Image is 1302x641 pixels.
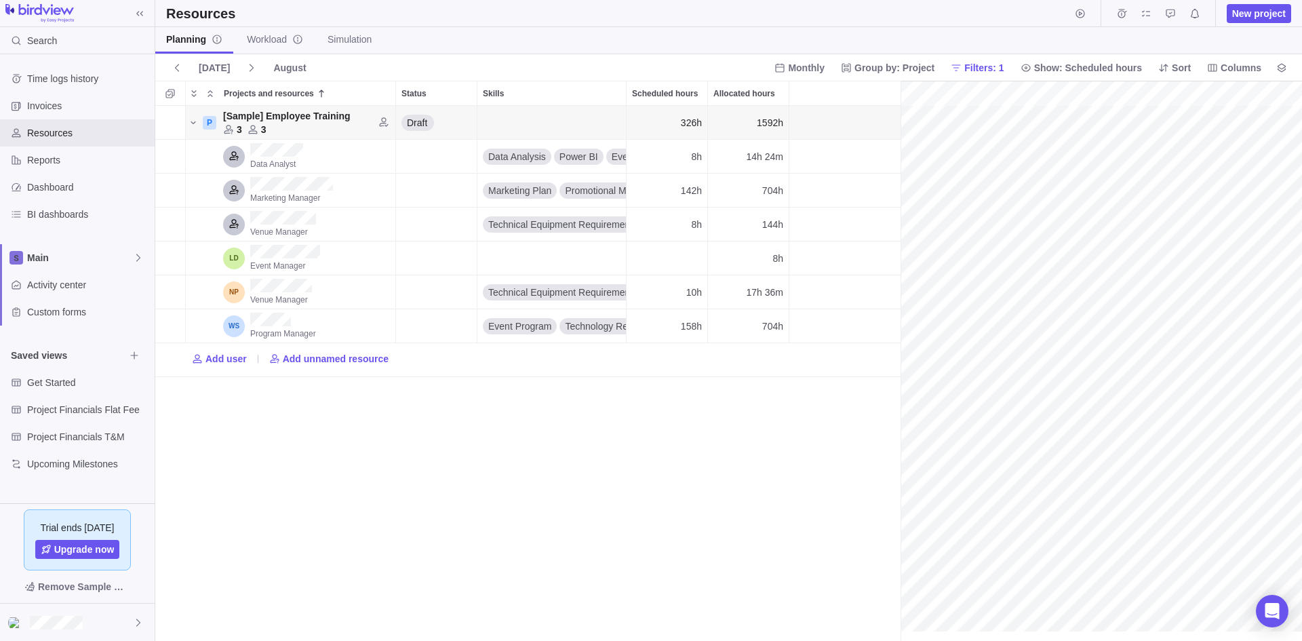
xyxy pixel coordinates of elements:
span: Columns [1202,58,1267,77]
span: My assignments [1137,4,1156,23]
a: Venue Manager [250,292,308,306]
div: Skills [477,275,627,309]
div: Data Analyst [223,146,245,168]
div: Allocated hours [708,106,789,140]
span: 14h 24m [747,150,783,163]
span: Approval requests [1161,4,1180,23]
span: Group by: Project [854,61,934,75]
div: Skills [477,309,627,343]
span: Notifications [1185,4,1204,23]
span: 142h [681,184,702,197]
div: grid [155,106,901,641]
span: Project Financials Flat Fee [27,403,149,416]
svg: info-description [292,34,303,45]
span: Filters: 1 [945,58,1009,77]
span: Event Program [488,319,551,333]
span: Sort [1172,61,1191,75]
span: Program Manager [250,329,316,338]
div: Scheduled hours [627,208,708,241]
div: [Sample] Employee Training [223,109,376,123]
span: Draft [407,116,427,130]
span: Add unnamed resource [283,352,389,366]
div: Marketing Manager [223,180,245,201]
span: Browse views [125,346,144,365]
span: Saved views [11,349,125,362]
span: Reports [27,153,149,167]
span: Get Started [27,376,149,389]
span: 704h [762,319,783,333]
span: Sort [1153,58,1196,77]
div: Abby Butzen [8,615,24,631]
a: Event Manager [250,258,305,272]
div: Allocated hours [708,81,789,105]
span: Upgrade now [35,540,120,559]
a: Simulation [317,27,382,54]
div: Projects and resources [186,275,396,309]
span: Workload [247,33,303,46]
a: My assignments [1137,10,1156,21]
a: Data Analyst [250,157,296,170]
span: Allocated hours [713,87,775,100]
div: Allocated hours [708,140,789,174]
div: Status [396,106,477,140]
div: Projects and resources [186,140,396,174]
span: [DATE] [193,58,235,77]
span: Simulation [328,33,372,46]
div: Allocated hours [708,275,789,309]
span: BI dashboards [27,208,149,221]
div: Open Intercom Messenger [1256,595,1288,627]
a: Venue Manager [250,225,308,238]
span: Event Manager [250,261,305,271]
span: 1592h [757,116,783,130]
img: Show [8,617,24,628]
span: Technology Requirements Plan [565,319,696,333]
span: Show: Scheduled hours [1015,58,1147,77]
span: Venue Manager [250,295,308,305]
span: Status [401,87,427,100]
span: Collapse [202,84,218,103]
span: Start timer [1071,4,1090,23]
span: 704h [762,184,783,197]
div: Projects and resources [186,106,396,140]
div: Scheduled hours [627,309,708,343]
span: Technical Equipment Requirements [488,286,637,299]
span: Columns [1221,61,1261,75]
div: Status [396,174,477,208]
div: 3 [237,123,242,136]
span: Selection mode [161,84,180,103]
span: 8h [691,218,702,231]
div: Status [396,241,477,275]
span: Event Performance Metrics [612,150,726,163]
div: 8h [627,140,707,173]
a: Workloadinfo-description [236,27,314,54]
div: Skills [477,106,627,140]
span: Projects and resources [224,87,314,100]
span: Data Analyst [250,159,296,169]
span: Add user [205,352,247,366]
div: Add New [155,343,901,377]
span: New project [1232,7,1286,20]
span: Marketing Plan [488,184,551,197]
span: Upcoming Milestones [27,457,149,471]
div: Status [396,208,477,241]
span: Technical Equipment Requirements [488,218,637,231]
span: Marketing Manager [250,193,320,203]
span: Scheduled hours [632,87,698,100]
span: Filters: 1 [964,61,1004,75]
div: 144h [708,208,789,241]
span: Data Analysis [488,150,546,163]
span: Project Financials T&M [27,430,149,444]
span: Search [27,34,57,47]
span: Add unnamed resource [269,352,389,366]
span: Find candidates [374,113,393,132]
span: Invoices [27,99,149,113]
div: 326h [627,106,707,139]
span: 144h [762,218,783,231]
span: Time logs [1112,4,1131,23]
div: Skills [477,208,627,241]
a: Approval requests [1161,10,1180,21]
a: Planninginfo-description [155,27,233,54]
span: 17h 36m [747,286,783,299]
div: 3 [261,123,267,136]
span: Legend [1272,58,1291,77]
